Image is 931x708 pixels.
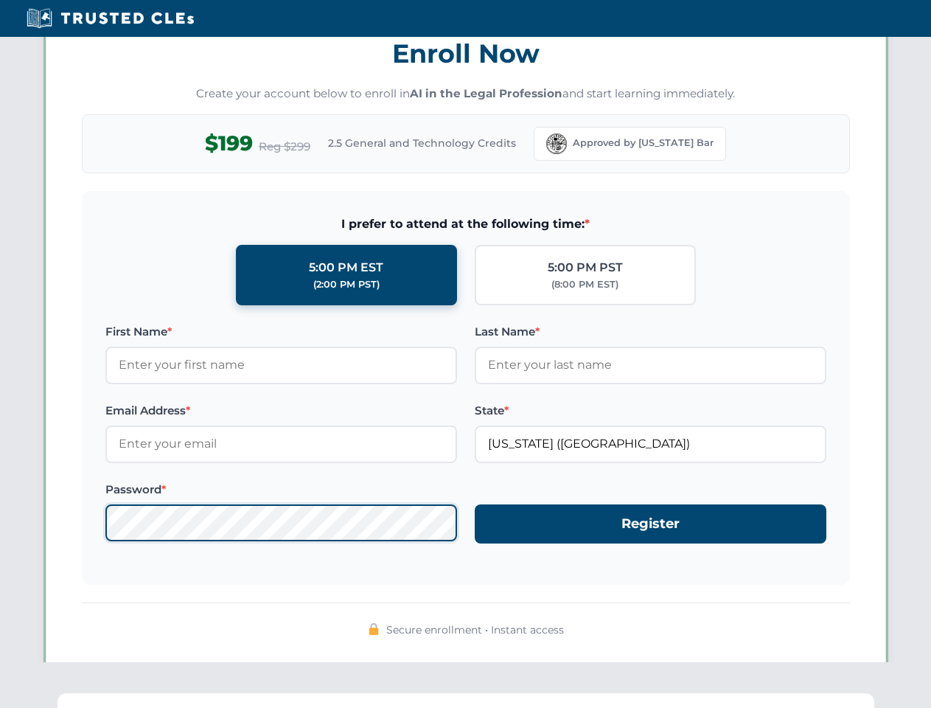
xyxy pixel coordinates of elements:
[259,138,310,156] span: Reg $299
[386,622,564,638] span: Secure enrollment • Instant access
[475,323,826,341] label: Last Name
[105,481,457,499] label: Password
[105,215,826,234] span: I prefer to attend at the following time:
[309,258,383,277] div: 5:00 PM EST
[551,277,618,292] div: (8:00 PM EST)
[105,402,457,420] label: Email Address
[313,277,380,292] div: (2:00 PM PST)
[546,133,567,154] img: Florida Bar
[475,347,826,383] input: Enter your last name
[475,402,826,420] label: State
[475,426,826,462] input: Florida (FL)
[82,30,850,77] h3: Enroll Now
[328,135,516,151] span: 2.5 General and Technology Credits
[475,504,826,544] button: Register
[368,623,380,635] img: 🔒
[105,323,457,341] label: First Name
[105,347,457,383] input: Enter your first name
[205,127,253,160] span: $199
[548,258,623,277] div: 5:00 PM PST
[105,426,457,462] input: Enter your email
[410,86,562,100] strong: AI in the Legal Profession
[22,7,198,29] img: Trusted CLEs
[573,136,714,150] span: Approved by [US_STATE] Bar
[82,86,850,103] p: Create your account below to enroll in and start learning immediately.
